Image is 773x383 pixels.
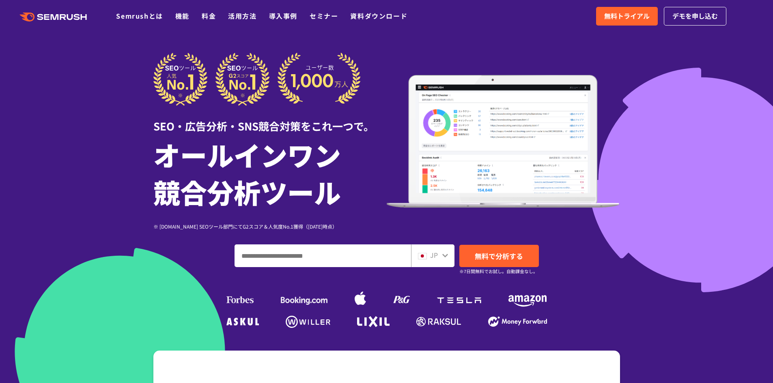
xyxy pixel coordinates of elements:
[664,7,726,26] a: デモを申し込む
[672,11,718,21] span: デモを申し込む
[596,7,658,26] a: 無料トライアル
[153,223,387,230] div: ※ [DOMAIN_NAME] SEOツール部門にてG2スコア＆人気度No.1獲得（[DATE]時点）
[350,11,407,21] a: 資料ダウンロード
[475,251,523,261] span: 無料で分析する
[202,11,216,21] a: 料金
[116,11,163,21] a: Semrushとは
[459,267,538,275] small: ※7日間無料でお試し。自動課金なし。
[604,11,650,21] span: 無料トライアル
[235,245,411,267] input: ドメイン、キーワードまたはURLを入力してください
[269,11,297,21] a: 導入事例
[153,136,387,210] h1: オールインワン 競合分析ツール
[228,11,256,21] a: 活用方法
[459,245,539,267] a: 無料で分析する
[310,11,338,21] a: セミナー
[430,250,438,260] span: JP
[175,11,189,21] a: 機能
[153,106,387,134] div: SEO・広告分析・SNS競合対策をこれ一つで。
